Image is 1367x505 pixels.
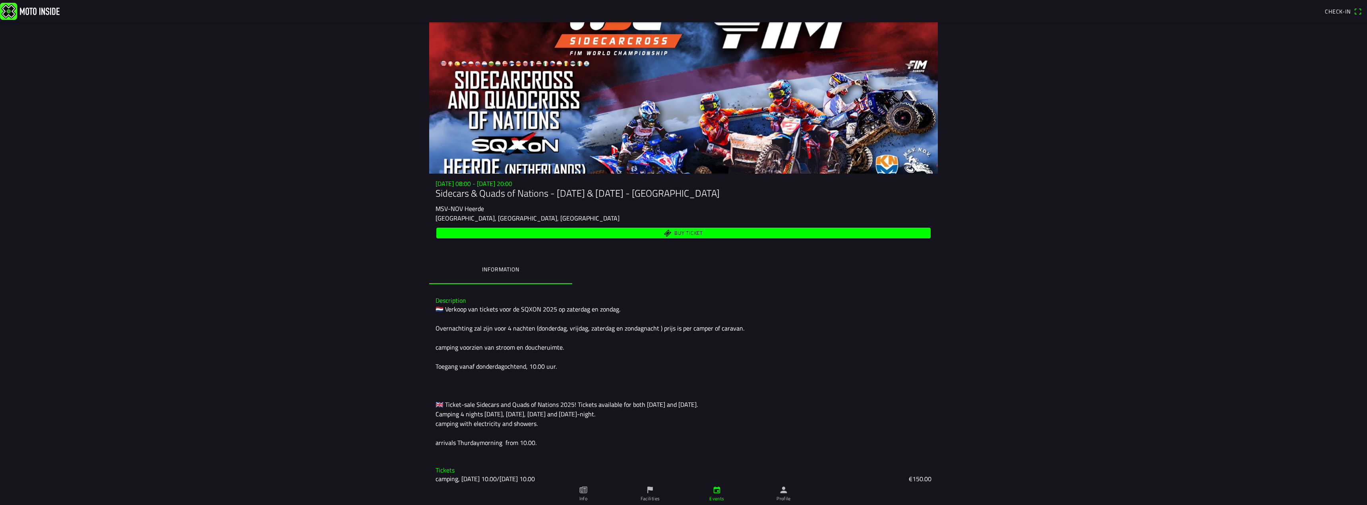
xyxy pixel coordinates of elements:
[436,213,620,223] ion-text: [GEOGRAPHIC_DATA], [GEOGRAPHIC_DATA], [GEOGRAPHIC_DATA]
[779,486,788,494] ion-icon: person
[579,486,588,494] ion-icon: paper
[436,180,931,188] h3: [DATE] 08:00 - [DATE] 20:00
[674,230,703,236] span: Buy ticket
[482,265,519,274] ion-label: Information
[646,486,654,494] ion-icon: flag
[776,495,791,502] ion-label: Profile
[1325,7,1351,15] span: Check-in
[713,486,721,494] ion-icon: calendar
[579,495,587,502] ion-label: Info
[436,466,931,474] h3: Tickets
[909,474,931,484] ion-text: €150.00
[641,495,660,502] ion-label: Facilities
[436,204,484,213] ion-text: MSV-NOV Heerde
[436,297,931,304] h3: Description
[1321,4,1365,18] a: Check-inqr scanner
[436,188,931,199] h1: Sidecars & Quads of Nations - [DATE] & [DATE] - [GEOGRAPHIC_DATA]
[709,495,724,502] ion-label: Events
[436,474,535,484] ion-text: camping, [DATE] 10.00/[DATE] 10.00
[436,304,931,447] div: 🇳🇱 Verkoop van tickets voor de SQXON 2025 op zaterdag en zondag. Overnachting zal zijn voor 4 nac...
